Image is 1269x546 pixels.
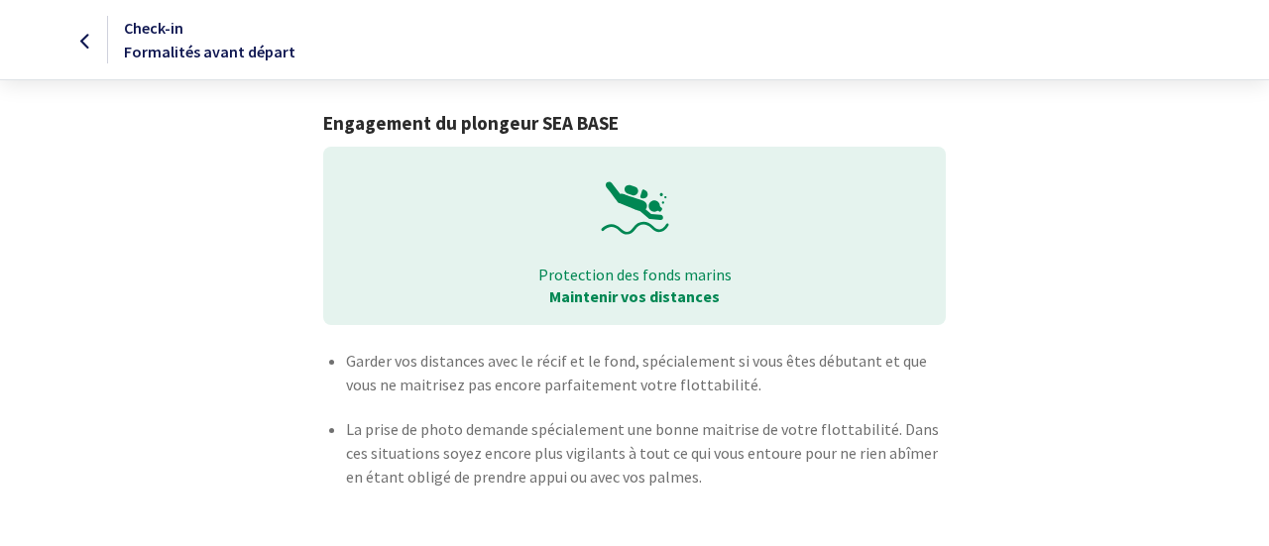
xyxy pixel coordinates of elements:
span: Check-in Formalités avant départ [124,18,295,61]
h1: Engagement du plongeur SEA BASE [323,112,945,135]
p: Protection des fonds marins [337,264,931,285]
strong: Maintenir vos distances [549,286,720,306]
p: Garder vos distances avec le récif et le fond, spécialement si vous êtes débutant et que vous ne ... [346,349,945,396]
p: La prise de photo demande spécialement une bonne maitrise de votre flottabilité. Dans ces situati... [346,417,945,489]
